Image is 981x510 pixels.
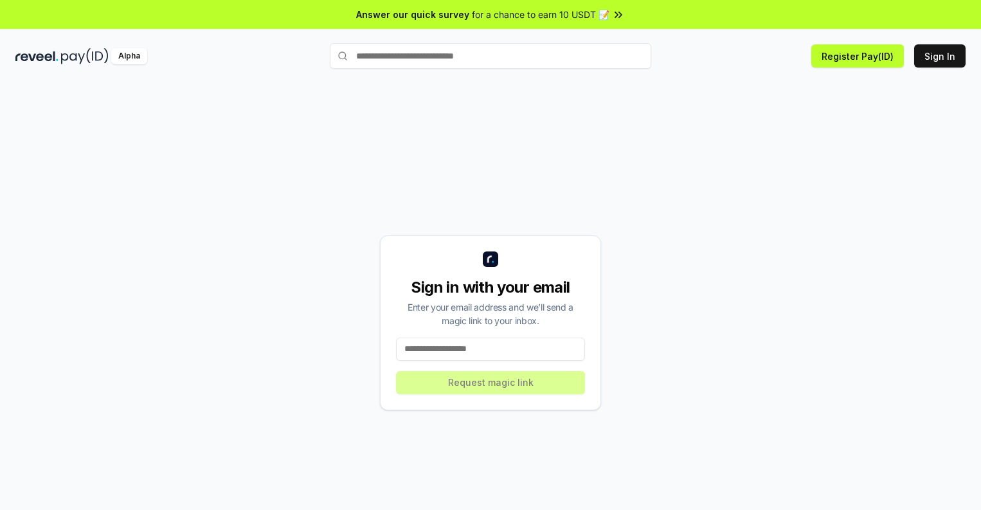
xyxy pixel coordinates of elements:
img: reveel_dark [15,48,59,64]
div: Sign in with your email [396,277,585,298]
div: Enter your email address and we’ll send a magic link to your inbox. [396,300,585,327]
img: pay_id [61,48,109,64]
button: Sign In [914,44,966,68]
img: logo_small [483,251,498,267]
div: Alpha [111,48,147,64]
button: Register Pay(ID) [811,44,904,68]
span: Answer our quick survey [356,8,469,21]
span: for a chance to earn 10 USDT 📝 [472,8,609,21]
